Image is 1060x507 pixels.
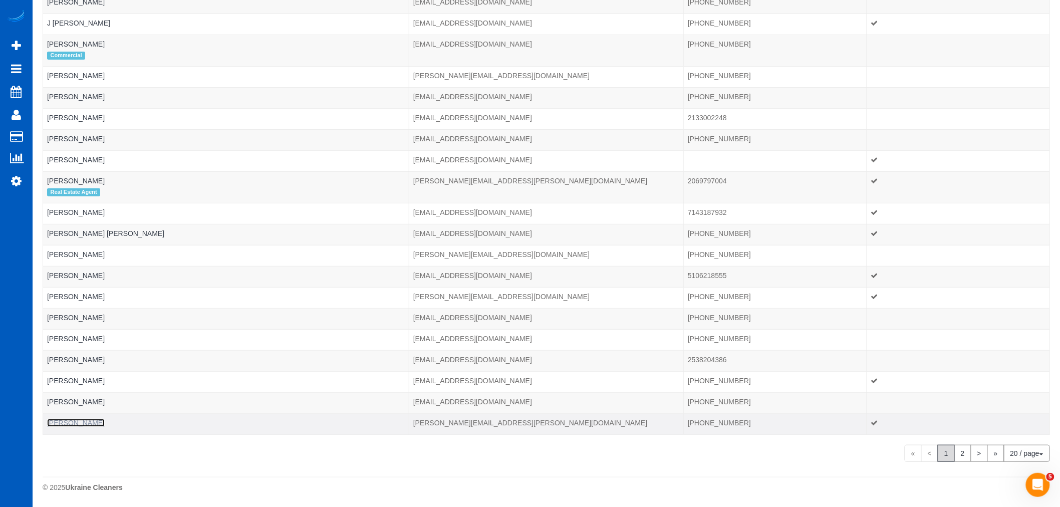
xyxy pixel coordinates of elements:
td: Phone [684,35,867,66]
td: Confirmed [867,351,1049,372]
td: Confirmed [867,150,1049,171]
td: Email [409,267,683,288]
td: Name [43,288,409,309]
td: Email [409,414,683,435]
td: Email [409,288,683,309]
a: [PERSON_NAME] [47,156,105,164]
div: Tags [47,7,405,10]
div: Tags [47,281,405,283]
td: Name [43,393,409,414]
td: Name [43,224,409,245]
td: Email [409,35,683,66]
a: [PERSON_NAME] [PERSON_NAME] [47,229,164,237]
td: Name [43,171,409,203]
td: Confirmed [867,245,1049,267]
div: Tags [47,238,405,241]
td: Phone [684,203,867,224]
div: Tags [47,386,405,388]
td: Phone [684,87,867,108]
a: > [971,445,988,462]
td: Confirmed [867,288,1049,309]
td: Confirmed [867,309,1049,330]
td: Email [409,309,683,330]
td: Phone [684,393,867,414]
a: [PERSON_NAME] [47,72,105,80]
div: Tags [47,102,405,104]
td: Name [43,351,409,372]
div: Tags [47,186,405,199]
td: Email [409,129,683,150]
a: [PERSON_NAME] [47,250,105,259]
td: Confirmed [867,171,1049,203]
div: Tags [47,144,405,146]
button: 20 / page [1004,445,1050,462]
a: [PERSON_NAME] [47,398,105,406]
td: Phone [684,245,867,267]
td: Email [409,224,683,245]
td: Phone [684,171,867,203]
td: Confirmed [867,224,1049,245]
strong: Ukraine Cleaners [65,483,122,491]
div: Tags [47,81,405,83]
td: Email [409,66,683,87]
td: Email [409,245,683,267]
td: Email [409,203,683,224]
td: Name [43,35,409,66]
a: [PERSON_NAME] [47,419,105,427]
div: Tags [47,165,405,167]
td: Email [409,351,683,372]
td: Name [43,203,409,224]
a: [PERSON_NAME] [47,40,105,48]
span: 5 [1046,473,1054,481]
td: Email [409,150,683,171]
td: Phone [684,150,867,171]
a: [PERSON_NAME] [47,356,105,364]
td: Name [43,66,409,87]
div: Tags [47,428,405,430]
td: Email [409,171,683,203]
a: [PERSON_NAME] [47,177,105,185]
td: Name [43,414,409,435]
span: < [921,445,938,462]
td: Confirmed [867,108,1049,129]
td: Name [43,245,409,267]
div: Tags [47,28,405,31]
div: Tags [47,260,405,262]
a: [PERSON_NAME] [47,93,105,101]
span: « [905,445,922,462]
span: 1 [938,445,955,462]
a: [PERSON_NAME] [47,208,105,216]
td: Name [43,150,409,171]
td: Phone [684,372,867,393]
div: Tags [47,407,405,409]
td: Phone [684,414,867,435]
td: Name [43,309,409,330]
td: Confirmed [867,66,1049,87]
td: Phone [684,267,867,288]
span: Real Estate Agent [47,188,100,196]
td: Confirmed [867,372,1049,393]
td: Name [43,267,409,288]
td: Name [43,330,409,351]
td: Phone [684,14,867,35]
td: Confirmed [867,267,1049,288]
td: Email [409,393,683,414]
td: Name [43,87,409,108]
td: Phone [684,309,867,330]
td: Confirmed [867,14,1049,35]
a: [PERSON_NAME] [47,335,105,343]
td: Name [43,14,409,35]
a: » [987,445,1004,462]
span: Commercial [47,52,85,60]
td: Confirmed [867,35,1049,66]
iframe: Intercom live chat [1026,473,1050,497]
img: Automaid Logo [6,10,26,24]
td: Confirmed [867,330,1049,351]
td: Confirmed [867,393,1049,414]
td: Confirmed [867,203,1049,224]
td: Confirmed [867,87,1049,108]
td: Email [409,330,683,351]
td: Confirmed [867,129,1049,150]
td: Phone [684,330,867,351]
